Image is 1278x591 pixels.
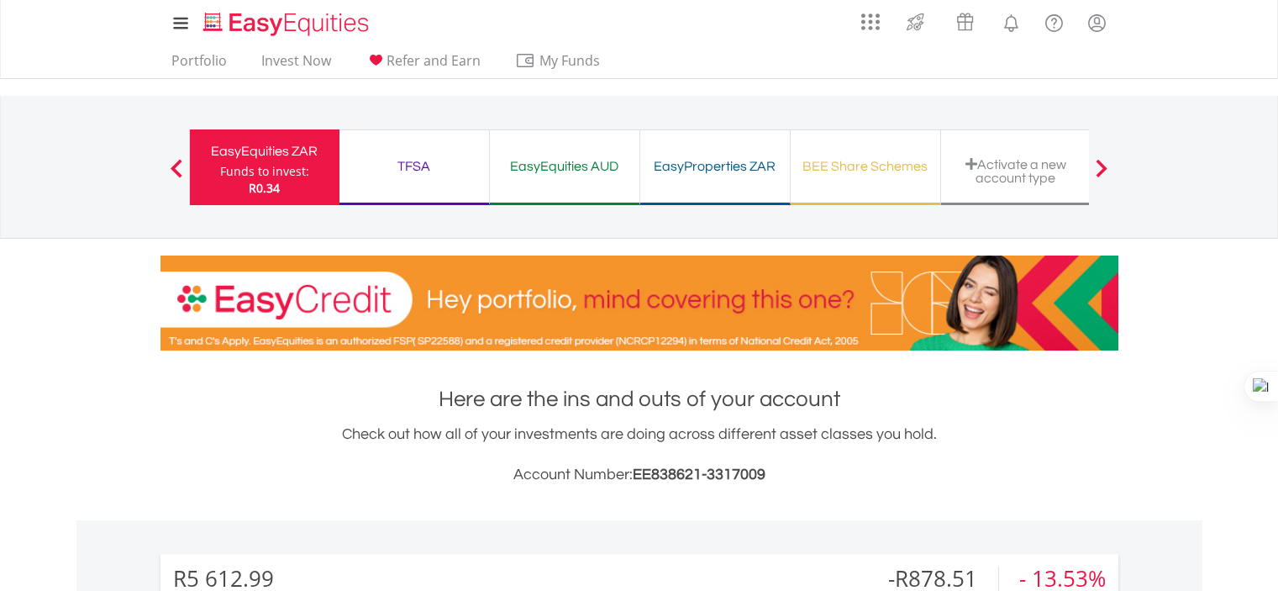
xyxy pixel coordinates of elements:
[173,567,274,591] div: R5 612.99
[850,4,891,31] a: AppsGrid
[359,52,487,78] a: Refer and Earn
[160,463,1118,487] h3: Account Number:
[902,8,929,35] img: thrive-v2.svg
[633,467,765,483] span: EE838621-3317009
[951,8,979,35] img: vouchers-v2.svg
[1033,4,1076,38] a: FAQ's and Support
[940,4,990,35] a: Vouchers
[249,180,280,196] span: R0.34
[160,384,1118,414] h1: Here are the ins and outs of your account
[165,52,234,78] a: Portfolio
[160,256,1118,351] img: EasyCredit Promotion Banner
[350,155,479,178] div: TFSA
[650,155,780,178] div: EasyProperties ZAR
[197,4,376,38] a: Home page
[200,140,329,163] div: EasyEquities ZAR
[861,13,880,31] img: grid-menu-icon.svg
[200,10,376,38] img: EasyEquities_Logo.png
[387,51,481,70] span: Refer and Earn
[951,157,1081,185] div: Activate a new account type
[515,50,625,71] span: My Funds
[874,567,998,591] div: -R878.51
[1019,567,1106,591] div: - 13.53%
[1076,4,1118,41] a: My Profile
[801,155,930,178] div: BEE Share Schemes
[255,52,338,78] a: Invest Now
[220,163,309,180] div: Funds to invest:
[160,423,1118,487] div: Check out how all of your investments are doing across different asset classes you hold.
[500,155,629,178] div: EasyEquities AUD
[990,4,1033,38] a: Notifications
